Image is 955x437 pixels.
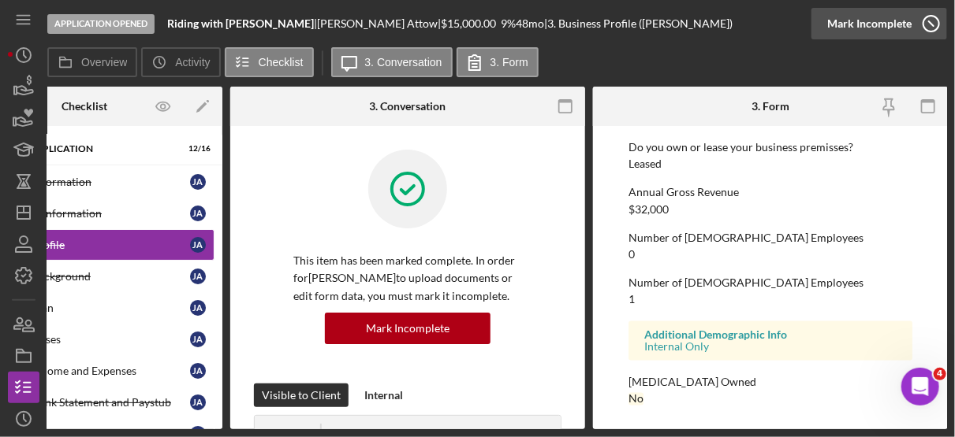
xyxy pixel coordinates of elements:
[190,363,206,379] div: J A
[644,328,897,341] div: Additional Demographic Info
[364,383,403,407] div: Internal
[491,56,528,69] label: 3. Form
[629,203,669,216] div: $32,000
[501,17,516,30] div: 9 %
[225,47,314,77] button: Checklist
[331,47,453,77] button: 3. Conversation
[47,14,155,34] div: Application Opened
[629,231,912,244] div: Number of [DEMOGRAPHIC_DATA] Employees
[325,313,491,344] button: Mark Incomplete
[516,17,544,30] div: 48 mo
[629,393,644,406] div: No
[457,47,539,77] button: 3. Form
[293,252,522,305] p: This item has been marked complete. In order for [PERSON_NAME] to upload documents or edit form d...
[629,141,912,154] div: Do you own or lease your business premisses?
[190,331,206,347] div: J A
[629,376,912,389] div: [MEDICAL_DATA] Owned
[47,47,137,77] button: Overview
[190,206,206,221] div: J A
[356,383,411,407] button: Internal
[629,157,662,170] div: Leased
[167,17,317,30] div: |
[317,17,441,30] div: [PERSON_NAME] Attow |
[441,17,501,30] div: $15,000.00
[262,383,341,407] div: Visible to Client
[811,8,947,39] button: Mark Incomplete
[365,56,442,69] label: 3. Conversation
[190,237,206,253] div: J A
[934,368,946,380] span: 4
[629,293,635,306] div: 1
[62,100,107,113] div: Checklist
[752,100,789,113] div: 3. Form
[544,17,733,30] div: | 3. Business Profile ([PERSON_NAME])
[629,186,912,198] div: Annual Gross Revenue
[190,268,206,284] div: J A
[366,313,450,344] div: Mark Incomplete
[370,100,446,113] div: 3. Conversation
[182,144,211,154] div: 12 / 16
[141,47,220,77] button: Activity
[901,368,939,406] iframe: Intercom live chat
[259,56,304,69] label: Checklist
[81,56,127,69] label: Overview
[175,56,210,69] label: Activity
[827,8,912,39] div: Mark Incomplete
[190,174,206,190] div: J A
[190,300,206,316] div: J A
[190,394,206,410] div: J A
[644,341,897,354] div: Internal Only
[629,276,912,289] div: Number of [DEMOGRAPHIC_DATA] Employees
[254,383,349,407] button: Visible to Client
[167,17,314,30] b: Riding with [PERSON_NAME]
[629,248,635,261] div: 0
